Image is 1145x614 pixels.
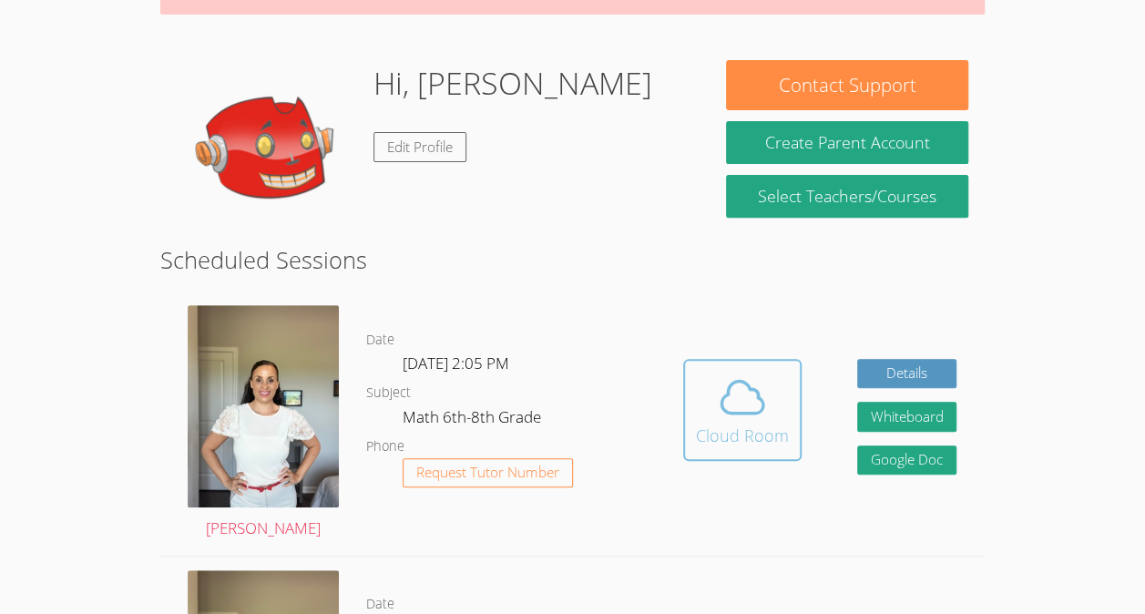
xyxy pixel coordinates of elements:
[373,60,652,107] h1: Hi, [PERSON_NAME]
[366,382,411,404] dt: Subject
[403,353,509,374] span: [DATE] 2:05 PM
[726,121,967,164] button: Create Parent Account
[403,404,545,435] dd: Math 6th-8th Grade
[726,60,967,110] button: Contact Support
[683,359,802,461] button: Cloud Room
[696,423,789,448] div: Cloud Room
[177,60,359,242] img: default.png
[403,458,573,488] button: Request Tutor Number
[373,132,466,162] a: Edit Profile
[366,435,404,458] dt: Phone
[188,305,339,507] img: IMG_9685.jpeg
[857,359,957,389] a: Details
[857,445,957,476] a: Google Doc
[857,402,957,432] button: Whiteboard
[188,305,339,541] a: [PERSON_NAME]
[160,242,985,277] h2: Scheduled Sessions
[366,329,394,352] dt: Date
[726,175,967,218] a: Select Teachers/Courses
[416,466,559,479] span: Request Tutor Number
